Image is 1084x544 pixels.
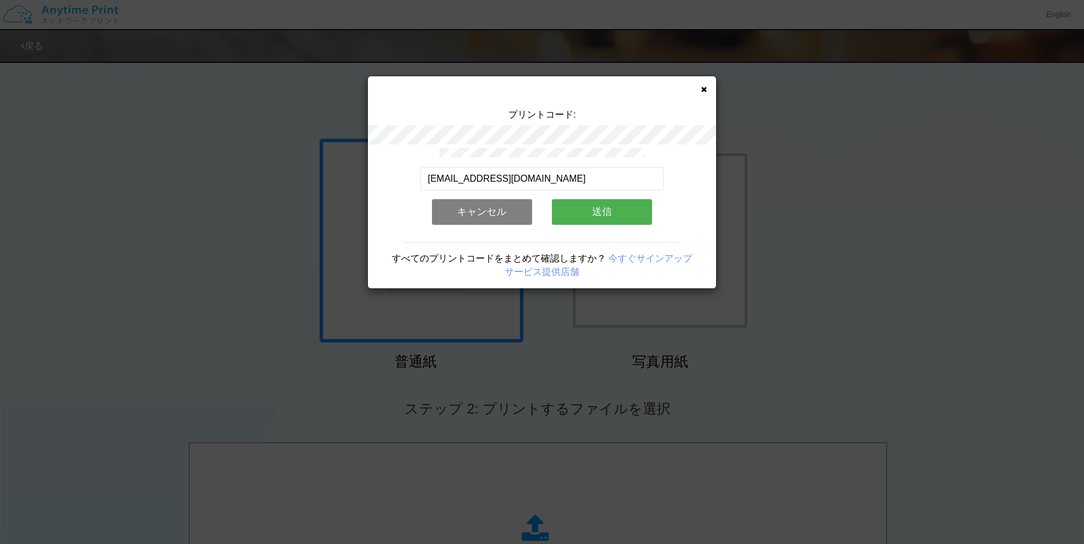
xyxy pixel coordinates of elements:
a: サービス提供店舗 [505,267,579,277]
button: 送信 [552,199,652,225]
button: キャンセル [432,199,532,225]
input: メールアドレス [420,167,664,190]
span: プリントコード: [508,109,576,119]
span: すべてのプリントコードをまとめて確認しますか？ [392,253,606,263]
a: 今すぐサインアップ [608,253,692,263]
